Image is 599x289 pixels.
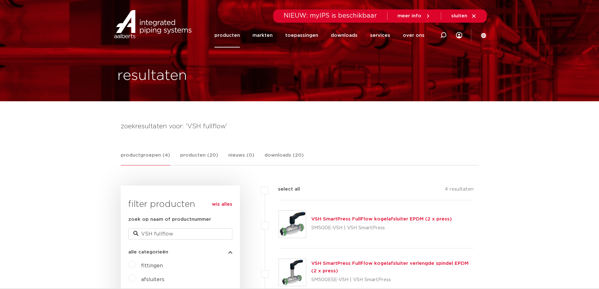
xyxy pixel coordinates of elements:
h4: zoekresultaten voor: 'VSH fullflow' [121,121,479,131]
a: meer info [397,13,431,19]
p: SM500E-VSH | VSH SmartPress [311,223,452,233]
a: downloads (20) [264,152,304,165]
a: VSH SmartPress FullFlow kogelafsluiter verlengde spindel EPDM (2 x press) [311,261,469,273]
span: sluiten [451,14,467,18]
h1: resultaten [117,66,187,86]
button: alle categorieën [128,250,232,254]
a: afsluiters [141,277,164,282]
a: wis alles [212,201,232,208]
img: Thumbnail for VSH SmartPress FullFlow kogelafsluiter EPDM (2 x press) [279,211,306,238]
nav: Menu [214,23,424,47]
a: producten (20) [180,152,218,165]
a: sluiten [451,13,477,19]
a: nieuws (0) [228,152,254,165]
input: zoeken [128,228,232,240]
a: producten [214,23,240,47]
h3: filter producten [128,198,232,211]
a: services [370,23,390,47]
p: 4 resultaten [445,186,474,195]
a: downloads [331,23,358,47]
label: select all [269,186,300,193]
a: fittingen [141,263,163,268]
a: toepassingen [285,23,318,47]
span: NIEUW: myIPS is beschikbaar [284,13,377,19]
a: VSH SmartPress FullFlow kogelafsluiter EPDM (2 x press) [311,217,452,221]
p: SM500ESE-VSH | VSH SmartPress [311,275,474,285]
a: markten [252,23,273,47]
img: Thumbnail for VSH SmartPress FullFlow kogelafsluiter verlengde spindel EPDM (2 x press) [279,259,306,286]
a: over ons [403,23,424,47]
span: meer info [397,14,421,18]
a: productgroepen (4) [121,152,170,165]
label: zoek op naam of productnummer [128,216,211,223]
span: alle categorieën [128,250,168,254]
